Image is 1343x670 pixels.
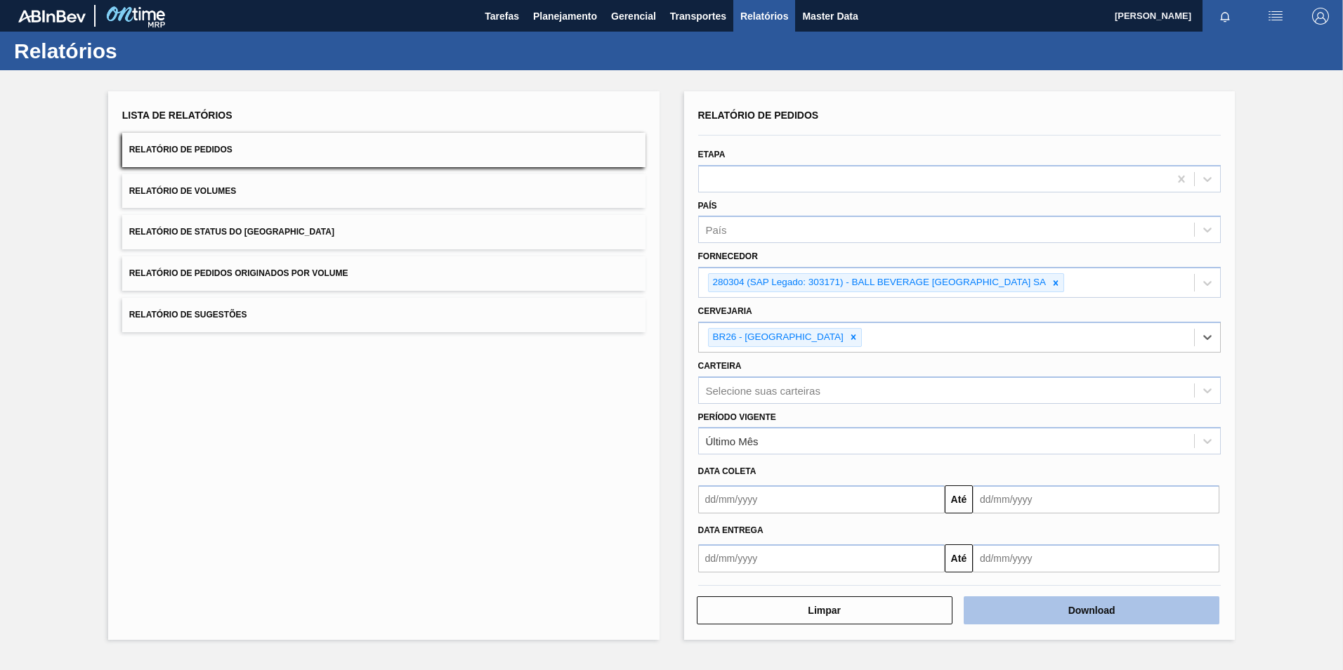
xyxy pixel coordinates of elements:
span: Data coleta [698,466,756,476]
span: Data Entrega [698,525,764,535]
span: Lista de Relatórios [122,110,232,121]
img: TNhmsLtSVTkK8tSr43FrP2fwEKptu5GPRR3wAAAABJRU5ErkJggg== [18,10,86,22]
span: Master Data [802,8,858,25]
span: Transportes [670,8,726,25]
button: Relatório de Volumes [122,174,646,209]
span: Relatório de Status do [GEOGRAPHIC_DATA] [129,227,334,237]
span: Relatório de Volumes [129,186,236,196]
button: Relatório de Pedidos [122,133,646,167]
label: Cervejaria [698,306,752,316]
span: Relatórios [740,8,788,25]
button: Notificações [1203,6,1247,26]
div: 280304 (SAP Legado: 303171) - BALL BEVERAGE [GEOGRAPHIC_DATA] SA [709,274,1049,291]
label: Carteira [698,361,742,371]
div: BR26 - [GEOGRAPHIC_DATA] [709,329,846,346]
div: País [706,224,727,236]
img: Logout [1312,8,1329,25]
input: dd/mm/yyyy [698,544,945,572]
span: Tarefas [485,8,519,25]
input: dd/mm/yyyy [973,544,1219,572]
span: Planejamento [533,8,597,25]
button: Download [964,596,1219,624]
div: Selecione suas carteiras [706,384,820,396]
button: Até [945,544,973,572]
span: Relatório de Pedidos [698,110,819,121]
span: Relatório de Pedidos Originados por Volume [129,268,348,278]
input: dd/mm/yyyy [973,485,1219,513]
button: Relatório de Pedidos Originados por Volume [122,256,646,291]
label: Etapa [698,150,726,159]
label: País [698,201,717,211]
span: Relatório de Sugestões [129,310,247,320]
span: Gerencial [611,8,656,25]
button: Limpar [697,596,952,624]
span: Relatório de Pedidos [129,145,232,155]
input: dd/mm/yyyy [698,485,945,513]
button: Relatório de Sugestões [122,298,646,332]
div: Último Mês [706,435,759,447]
button: Até [945,485,973,513]
h1: Relatórios [14,43,263,59]
label: Fornecedor [698,251,758,261]
label: Período Vigente [698,412,776,422]
button: Relatório de Status do [GEOGRAPHIC_DATA] [122,215,646,249]
img: userActions [1267,8,1284,25]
